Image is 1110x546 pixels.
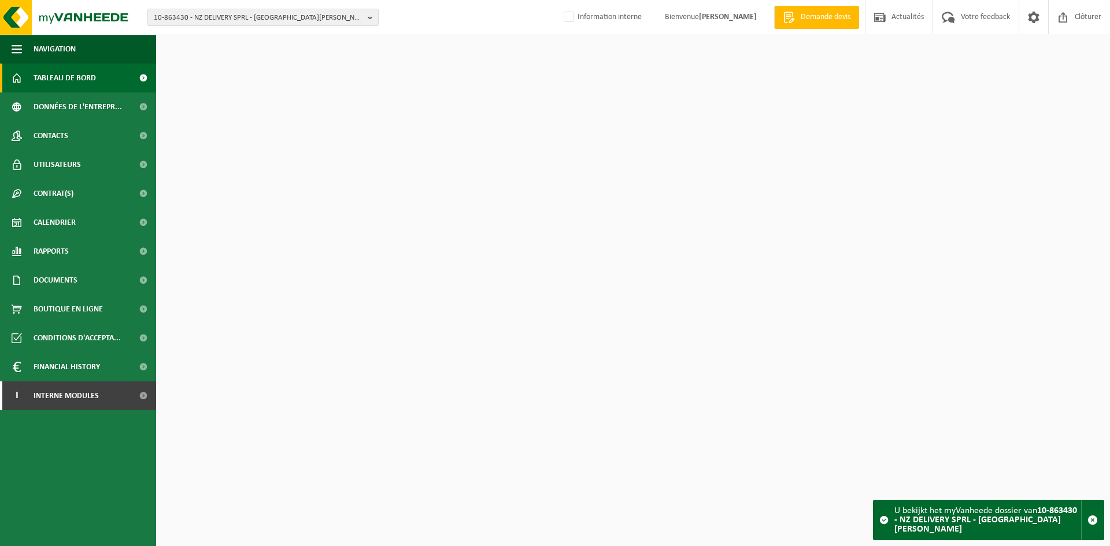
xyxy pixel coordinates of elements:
strong: 10-863430 - NZ DELIVERY SPRL - [GEOGRAPHIC_DATA][PERSON_NAME] [894,506,1077,534]
span: Utilisateurs [34,150,81,179]
span: Financial History [34,352,100,381]
span: Conditions d'accepta... [34,324,121,352]
span: Interne modules [34,381,99,410]
button: 10-863430 - NZ DELIVERY SPRL - [GEOGRAPHIC_DATA][PERSON_NAME] [147,9,379,26]
span: Rapports [34,237,69,266]
a: Demande devis [774,6,859,29]
span: 10-863430 - NZ DELIVERY SPRL - [GEOGRAPHIC_DATA][PERSON_NAME] [154,9,363,27]
span: Contacts [34,121,68,150]
span: Navigation [34,35,76,64]
span: Calendrier [34,208,76,237]
label: Information interne [561,9,642,26]
span: Tableau de bord [34,64,96,92]
span: Demande devis [798,12,853,23]
span: Contrat(s) [34,179,73,208]
span: Boutique en ligne [34,295,103,324]
span: Documents [34,266,77,295]
strong: [PERSON_NAME] [699,13,757,21]
span: I [12,381,22,410]
span: Données de l'entrepr... [34,92,122,121]
div: U bekijkt het myVanheede dossier van [894,500,1081,540]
